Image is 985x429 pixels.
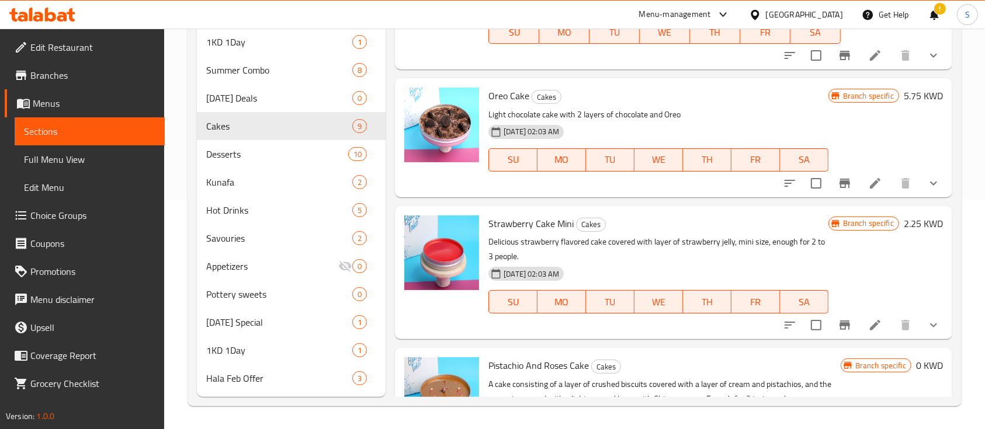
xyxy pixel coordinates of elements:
svg: Show Choices [927,318,941,332]
div: items [352,63,367,77]
div: 1KD 1Day [206,35,352,49]
button: TU [589,20,640,44]
div: items [352,231,367,245]
span: Select to update [804,313,828,337]
span: Version: [6,409,34,424]
button: TU [586,148,634,172]
button: Branch-specific-item [831,41,859,69]
button: SU [488,20,539,44]
div: items [352,119,367,133]
div: [DATE] Deals0 [197,84,386,112]
a: Sections [15,117,165,145]
span: SU [494,24,535,41]
span: 2 [353,233,366,244]
button: SU [488,148,537,172]
a: Upsell [5,313,165,341]
a: Edit Menu [15,173,165,201]
div: Cakes [532,90,561,104]
span: MO [544,24,585,41]
button: delete [892,169,920,197]
a: Menu disclaimer [5,285,165,313]
button: show more [920,311,948,339]
div: 1KD 1Day [206,343,352,357]
span: FR [736,294,775,311]
span: Branches [30,68,155,82]
div: Hot Drinks5 [197,196,386,224]
div: Today Deals [206,91,352,105]
div: items [352,315,367,329]
span: WE [644,24,685,41]
div: [GEOGRAPHIC_DATA] [766,8,843,21]
button: sort-choices [776,311,804,339]
div: Hala Feb Offer3 [197,364,386,392]
span: FR [745,24,786,41]
span: Cakes [206,119,352,133]
div: Ramadan Special [206,315,352,329]
span: Pistachio And Roses Cake [488,357,589,374]
div: Desserts [206,147,348,161]
a: Promotions [5,257,165,285]
span: 2 [353,177,366,188]
span: WE [639,294,678,311]
span: Branch specific [838,218,899,229]
span: Branch specific [851,360,911,371]
p: Light chocolate cake with 2 layers of chocolate and Oreo [488,107,828,122]
div: items [352,259,367,273]
div: Savouries2 [197,224,386,252]
div: Savouries [206,231,352,245]
span: 0 [353,289,366,300]
p: Delicious strawberry flavored cake covered with layer of strawberry jelly, mini size, enough for ... [488,235,828,264]
div: items [352,371,367,385]
button: Branch-specific-item [831,169,859,197]
button: WE [640,20,690,44]
div: [DATE] Special1 [197,308,386,336]
a: Edit menu item [868,48,882,62]
span: Menu disclaimer [30,292,155,306]
div: items [352,35,367,49]
button: TH [683,148,731,172]
span: Cakes [577,218,605,231]
h6: 0 KWD [916,357,943,374]
span: Branch specific [838,90,899,102]
div: items [352,91,367,105]
button: delete [892,41,920,69]
div: Menu-management [639,8,711,22]
span: S [965,8,970,21]
div: Cakes9 [197,112,386,140]
span: 1.0.0 [36,409,54,424]
svg: Inactive section [338,259,352,273]
span: Summer Combo [206,63,352,77]
div: items [348,147,367,161]
span: 1 [353,37,366,48]
button: MO [537,290,586,313]
span: MO [542,294,581,311]
button: TU [586,290,634,313]
span: SU [494,151,533,168]
div: Hot Drinks [206,203,352,217]
span: [DATE] 02:03 AM [499,268,564,280]
span: 1 [353,317,366,328]
svg: Show Choices [927,176,941,190]
a: Edit Restaurant [5,33,165,61]
span: Sections [24,124,155,138]
span: Full Menu View [24,152,155,166]
p: A cake consisting of a layer of crushed biscuits covered with a layer of cream and pistachios, an... [488,377,840,406]
span: Oreo Cake [488,87,529,104]
span: TH [688,294,727,311]
span: Strawberry Cake Mini [488,215,574,232]
a: Menus [5,89,165,117]
span: Kunafa [206,175,352,189]
h6: 2.25 KWD [904,215,943,232]
span: Menus [33,96,155,110]
span: [DATE] Deals [206,91,352,105]
span: Grocery Checklist [30,376,155,390]
span: TH [695,24,736,41]
span: TH [688,151,727,168]
button: FR [731,148,780,172]
button: MO [537,148,586,172]
button: SA [780,148,828,172]
span: Cakes [532,90,561,104]
span: SA [785,294,824,311]
button: show more [920,169,948,197]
